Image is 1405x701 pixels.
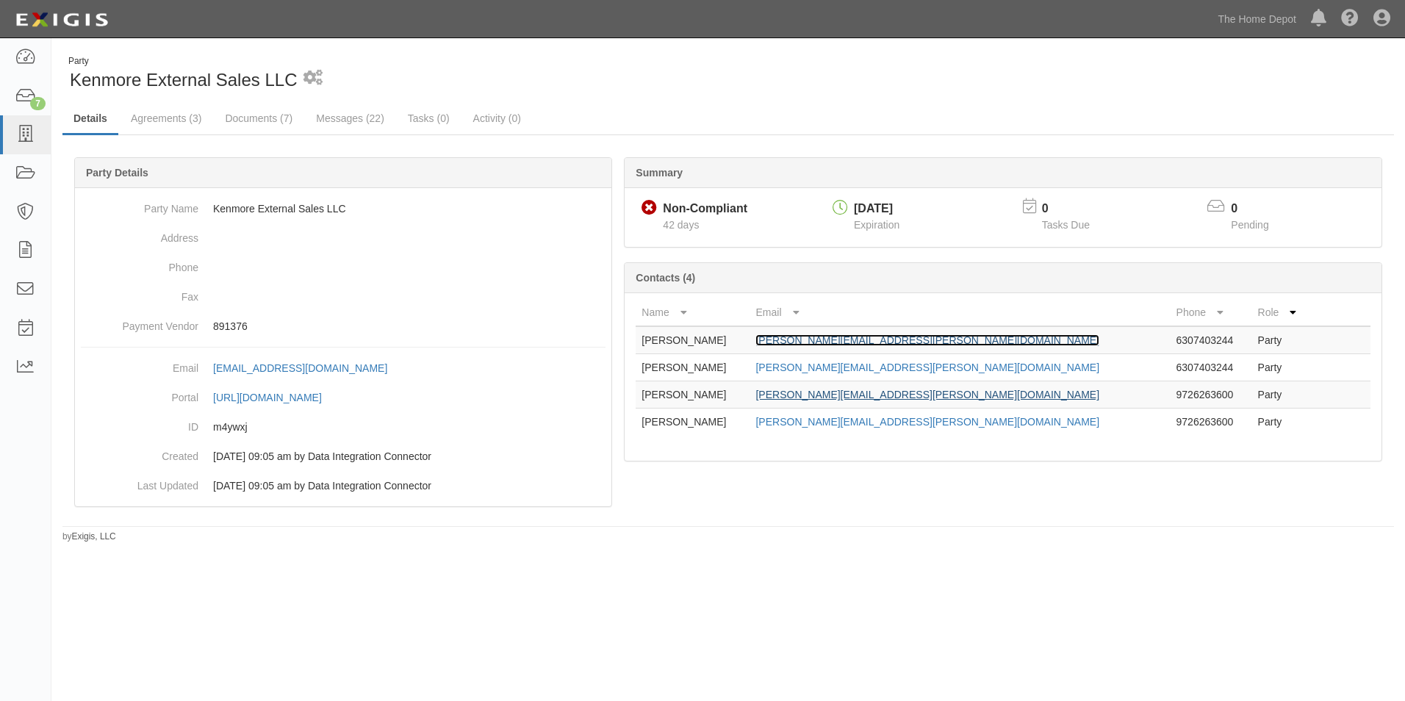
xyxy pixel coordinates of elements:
dd: 07/16/2024 09:05 am by Data Integration Connector [81,442,606,471]
div: 7 [30,97,46,110]
a: [PERSON_NAME][EMAIL_ADDRESS][PERSON_NAME][DOMAIN_NAME] [755,416,1099,428]
a: Tasks (0) [397,104,461,133]
a: Activity (0) [462,104,532,133]
i: Help Center - Complianz [1341,10,1359,28]
p: 891376 [213,319,606,334]
dt: Payment Vendor [81,312,198,334]
th: Role [1252,299,1312,326]
b: Party Details [86,167,148,179]
td: [PERSON_NAME] [636,409,750,436]
div: [EMAIL_ADDRESS][DOMAIN_NAME] [213,361,387,375]
span: Tasks Due [1042,219,1090,231]
img: logo-5460c22ac91f19d4615b14bd174203de0afe785f0fc80cf4dbbc73dc1793850b.png [11,7,112,33]
th: Phone [1171,299,1252,326]
dd: 07/16/2024 09:05 am by Data Integration Connector [81,471,606,500]
div: Kenmore External Sales LLC [62,55,717,93]
dd: m4ywxj [81,412,606,442]
a: Exigis, LLC [72,531,116,542]
a: Documents (7) [214,104,303,133]
div: Non-Compliant [663,201,747,218]
small: by [62,531,116,543]
a: [PERSON_NAME][EMAIL_ADDRESS][PERSON_NAME][DOMAIN_NAME] [755,389,1099,400]
div: [DATE] [854,201,899,218]
a: Messages (22) [305,104,395,133]
dt: Portal [81,383,198,405]
td: Party [1252,409,1312,436]
dt: ID [81,412,198,434]
span: Pending [1231,219,1268,231]
td: Party [1252,326,1312,354]
dt: Email [81,353,198,375]
th: Name [636,299,750,326]
a: Details [62,104,118,135]
dt: Address [81,223,198,245]
td: [PERSON_NAME] [636,354,750,381]
th: Email [750,299,1170,326]
td: 9726263600 [1171,409,1252,436]
a: Agreements (3) [120,104,212,133]
td: [PERSON_NAME] [636,326,750,354]
b: Contacts (4) [636,272,695,284]
a: The Home Depot [1210,4,1304,34]
dt: Party Name [81,194,198,216]
b: Summary [636,167,683,179]
a: [PERSON_NAME][EMAIL_ADDRESS][PERSON_NAME][DOMAIN_NAME] [755,362,1099,373]
a: [PERSON_NAME][EMAIL_ADDRESS][PERSON_NAME][DOMAIN_NAME] [755,334,1099,346]
dd: Kenmore External Sales LLC [81,194,606,223]
td: 6307403244 [1171,354,1252,381]
td: [PERSON_NAME] [636,381,750,409]
span: Expiration [854,219,899,231]
i: Non-Compliant [642,201,657,216]
dt: Fax [81,282,198,304]
td: 9726263600 [1171,381,1252,409]
p: 0 [1231,201,1287,218]
a: [URL][DOMAIN_NAME] [213,392,338,403]
td: Party [1252,354,1312,381]
dt: Created [81,442,198,464]
dt: Last Updated [81,471,198,493]
a: [EMAIL_ADDRESS][DOMAIN_NAME] [213,362,403,374]
td: Party [1252,381,1312,409]
td: 6307403244 [1171,326,1252,354]
span: Since 08/01/2025 [663,219,699,231]
i: 1 scheduled workflow [303,71,323,86]
p: 0 [1042,201,1108,218]
span: Kenmore External Sales LLC [70,70,298,90]
div: Party [68,55,298,68]
dt: Phone [81,253,198,275]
